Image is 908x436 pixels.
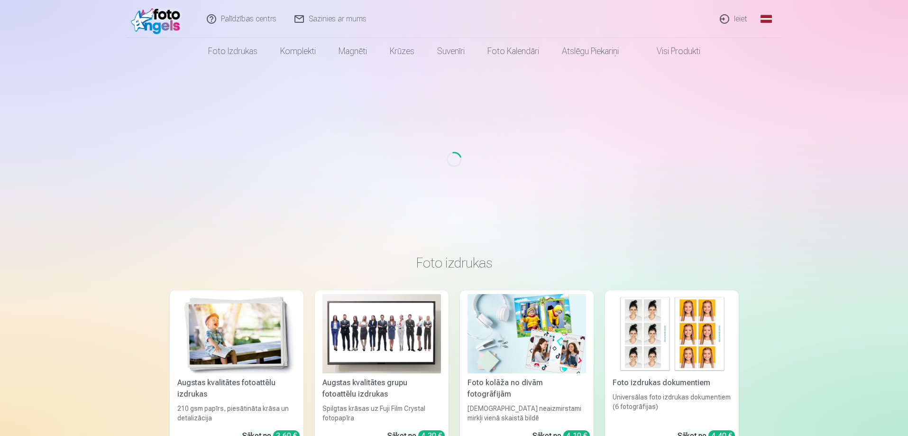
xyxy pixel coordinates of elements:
img: Augstas kvalitātes grupu fotoattēlu izdrukas [322,294,441,373]
a: Foto kalendāri [476,38,550,65]
div: Augstas kvalitātes fotoattēlu izdrukas [174,377,300,400]
div: Foto kolāža no divām fotogrāfijām [464,377,590,400]
a: Foto izdrukas [197,38,269,65]
h3: Foto izdrukas [177,254,731,271]
div: Foto izdrukas dokumentiem [609,377,735,389]
div: [DEMOGRAPHIC_DATA] neaizmirstami mirkļi vienā skaistā bildē [464,404,590,423]
div: Augstas kvalitātes grupu fotoattēlu izdrukas [319,377,445,400]
a: Magnēti [327,38,378,65]
div: Spilgtas krāsas uz Fuji Film Crystal fotopapīra [319,404,445,423]
a: Krūzes [378,38,426,65]
a: Komplekti [269,38,327,65]
img: Foto izdrukas dokumentiem [613,294,731,373]
a: Atslēgu piekariņi [550,38,630,65]
img: Foto kolāža no divām fotogrāfijām [468,294,586,373]
div: Universālas foto izdrukas dokumentiem (6 fotogrāfijas) [609,392,735,423]
img: Augstas kvalitātes fotoattēlu izdrukas [177,294,296,373]
a: Visi produkti [630,38,712,65]
a: Suvenīri [426,38,476,65]
div: 210 gsm papīrs, piesātināta krāsa un detalizācija [174,404,300,423]
img: /fa1 [131,4,185,34]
